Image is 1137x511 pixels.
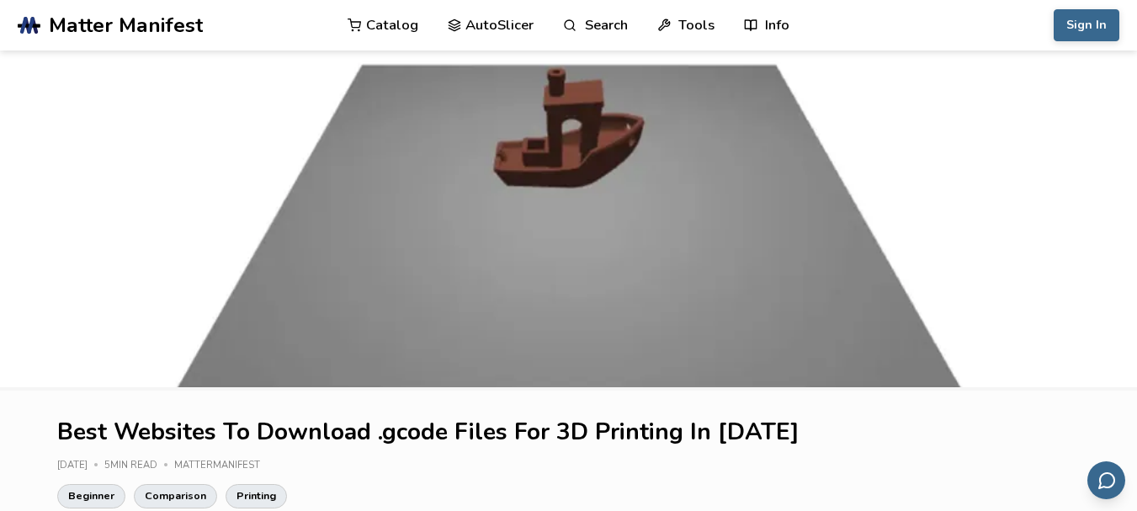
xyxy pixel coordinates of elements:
[134,484,217,508] a: Comparison
[57,484,125,508] a: Beginner
[226,484,287,508] a: Printing
[1054,9,1119,41] button: Sign In
[57,460,104,471] div: [DATE]
[57,419,1081,445] h1: Best Websites To Download .gcode Files For 3D Printing In [DATE]
[104,460,174,471] div: 5 min read
[1087,461,1125,499] button: Send feedback via email
[174,460,272,471] div: MatterManifest
[49,13,203,37] span: Matter Manifest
